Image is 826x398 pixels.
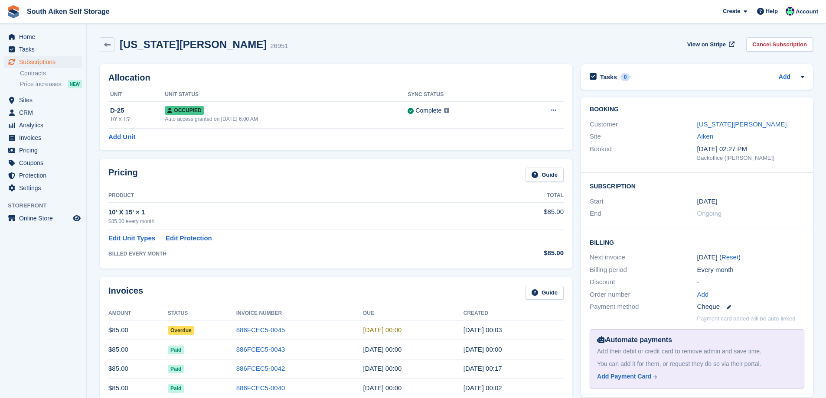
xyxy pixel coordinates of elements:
a: South Aiken Self Storage [23,4,113,19]
span: CRM [19,107,71,119]
th: Created [464,307,564,320]
div: Next invoice [590,252,697,262]
a: menu [4,212,82,224]
time: 2025-09-02 04:00:00 UTC [363,326,402,333]
div: Start [590,197,697,207]
span: View on Stripe [687,40,726,49]
a: Add [779,72,790,82]
time: 2023-11-01 04:00:00 UTC [697,197,718,207]
time: 2025-09-01 04:03:19 UTC [464,326,502,333]
a: 886FCEC5-0045 [236,326,285,333]
span: Account [796,7,818,16]
div: D-25 [110,106,165,116]
img: icon-info-grey-7440780725fd019a000dd9b08b2336e03edf1995a4989e88bcd33f0948082b44.svg [444,108,449,113]
div: Auto access granted on [DATE] 6:00 AM [165,115,408,123]
th: Amount [108,307,168,320]
h2: Allocation [108,73,564,83]
h2: Tasks [600,73,617,81]
span: Invoices [19,132,71,144]
span: Create [723,7,740,16]
td: $85.00 [108,320,168,340]
a: menu [4,56,82,68]
a: menu [4,94,82,106]
span: Price increases [20,80,62,88]
div: Customer [590,120,697,129]
th: Unit Status [165,88,408,102]
time: 2025-08-02 04:00:00 UTC [363,346,402,353]
th: Product [108,189,490,203]
div: End [590,209,697,219]
a: 886FCEC5-0040 [236,384,285,392]
div: Cheque [697,302,804,312]
span: Online Store [19,212,71,224]
h2: Billing [590,238,804,246]
a: Reset [722,253,738,261]
span: Overdue [168,326,194,335]
td: $85.00 [108,359,168,379]
div: Add Payment Card [597,372,651,381]
div: Booked [590,144,697,162]
a: menu [4,169,82,181]
a: Cancel Subscription [746,37,813,52]
span: Pricing [19,144,71,156]
a: menu [4,182,82,194]
a: 886FCEC5-0043 [236,346,285,353]
a: menu [4,144,82,156]
div: 26951 [270,41,288,51]
div: Payment method [590,302,697,312]
a: View on Stripe [684,37,736,52]
a: Contracts [20,69,82,78]
div: - [697,277,804,287]
span: Settings [19,182,71,194]
a: Add Payment Card [597,372,793,381]
a: Add Unit [108,132,135,142]
a: Add [697,290,709,300]
a: menu [4,119,82,131]
div: Complete [415,106,441,115]
a: Preview store [72,213,82,223]
time: 2025-07-01 04:17:14 UTC [464,365,502,372]
span: Protection [19,169,71,181]
div: BILLED EVERY MONTH [108,250,490,258]
div: 10' X 15' × 1 [108,207,490,217]
div: Discount [590,277,697,287]
img: stora-icon-8386f47178a22dfd0bd8f6a31ec36ba5ce8667c1dd55bd0f319d3a0aa187defe.svg [7,5,20,18]
span: Paid [168,346,184,354]
h2: Booking [590,106,804,113]
span: Help [766,7,778,16]
time: 2025-06-02 04:00:00 UTC [363,384,402,392]
time: 2025-08-01 04:00:32 UTC [464,346,502,353]
a: [US_STATE][PERSON_NAME] [697,120,787,128]
div: Billing period [590,265,697,275]
a: menu [4,157,82,169]
a: menu [4,43,82,55]
span: Paid [168,365,184,373]
div: You can add it for them, or request they do so via their portal. [597,359,797,369]
td: $85.00 [490,202,564,230]
span: Storefront [8,201,86,210]
th: Unit [108,88,165,102]
a: Guide [526,168,564,182]
div: Order number [590,290,697,300]
time: 2025-07-02 04:00:00 UTC [363,365,402,372]
h2: Pricing [108,168,138,182]
span: Coupons [19,157,71,169]
div: NEW [68,80,82,88]
td: $85.00 [108,340,168,359]
th: Due [363,307,463,320]
div: Add their debit or credit card to remove admin and save time. [597,347,797,356]
span: Sites [19,94,71,106]
div: $85.00 [490,248,564,258]
div: $85.00 every month [108,217,490,225]
span: Occupied [165,106,204,115]
span: Analytics [19,119,71,131]
span: Home [19,31,71,43]
span: Tasks [19,43,71,55]
a: 886FCEC5-0042 [236,365,285,372]
a: Aiken [697,133,714,140]
div: [DATE] ( ) [697,252,804,262]
div: 0 [620,73,630,81]
a: Price increases NEW [20,79,82,89]
span: Paid [168,384,184,393]
a: menu [4,31,82,43]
